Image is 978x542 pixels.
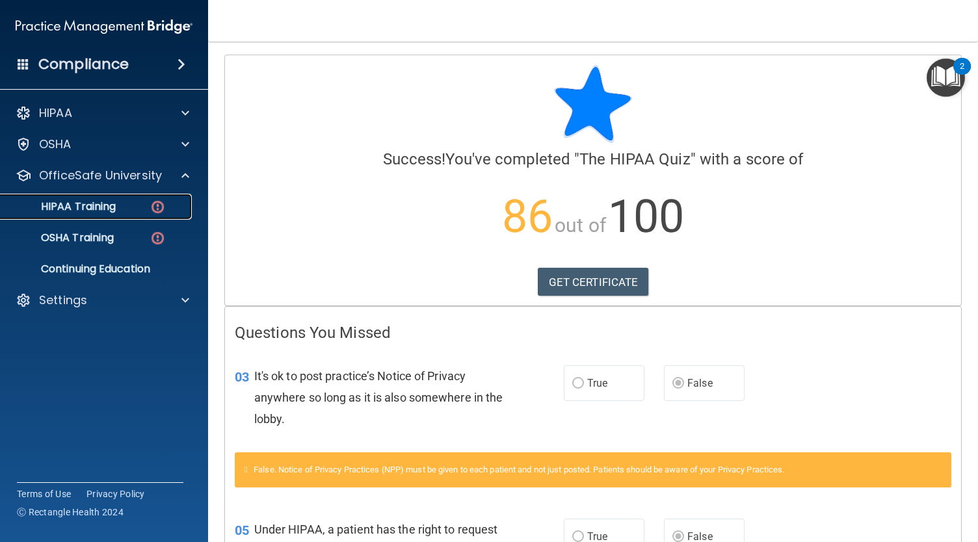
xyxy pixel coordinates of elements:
[960,66,964,83] div: 2
[8,200,116,213] p: HIPAA Training
[572,532,584,542] input: True
[672,532,684,542] input: False
[538,268,649,296] a: GET CERTIFICATE
[555,214,606,237] span: out of
[17,487,71,500] a: Terms of Use
[235,151,951,168] h4: You've completed " " with a score of
[16,136,189,152] a: OSHA
[8,263,186,276] p: Continuing Education
[38,55,129,73] h4: Compliance
[383,150,446,168] span: Success!
[235,324,951,341] h4: Questions You Missed
[150,230,166,246] img: danger-circle.6113f641.png
[39,136,72,152] p: OSHA
[16,168,189,183] a: OfficeSafe University
[16,105,189,121] a: HIPAA
[39,168,162,183] p: OfficeSafe University
[554,65,632,143] img: blue-star-rounded.9d042014.png
[579,150,690,168] span: The HIPAA Quiz
[235,523,249,538] span: 05
[39,105,72,121] p: HIPAA
[16,292,189,308] a: Settings
[16,14,192,40] img: PMB logo
[608,190,684,243] span: 100
[39,292,87,308] p: Settings
[254,369,503,426] span: It's ok to post practice’s Notice of Privacy anywhere so long as it is also somewhere in the lobby.
[86,487,145,500] a: Privacy Policy
[8,231,114,244] p: OSHA Training
[587,377,607,389] span: True
[235,369,249,385] span: 03
[927,58,965,97] button: Open Resource Center, 2 new notifications
[572,379,584,389] input: True
[17,506,124,519] span: Ⓒ Rectangle Health 2024
[150,199,166,215] img: danger-circle.6113f641.png
[254,465,784,474] span: False. Notice of Privacy Practices (NPP) must be given to each patient and not just posted. Patie...
[687,377,713,389] span: False
[672,379,684,389] input: False
[502,190,553,243] span: 86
